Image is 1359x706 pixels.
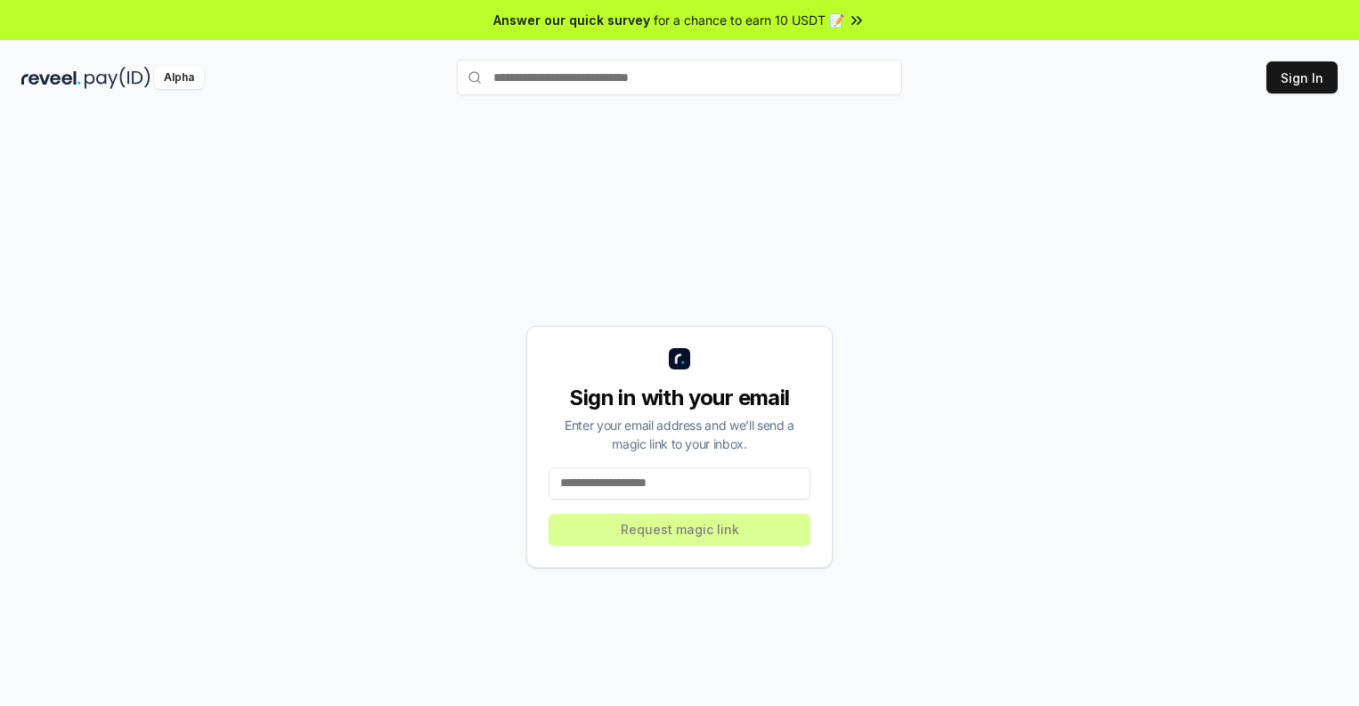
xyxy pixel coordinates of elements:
[85,67,151,89] img: pay_id
[654,11,844,29] span: for a chance to earn 10 USDT 📝
[549,384,810,412] div: Sign in with your email
[669,348,690,369] img: logo_small
[21,67,81,89] img: reveel_dark
[549,416,810,453] div: Enter your email address and we’ll send a magic link to your inbox.
[493,11,650,29] span: Answer our quick survey
[154,67,204,89] div: Alpha
[1266,61,1338,93] button: Sign In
